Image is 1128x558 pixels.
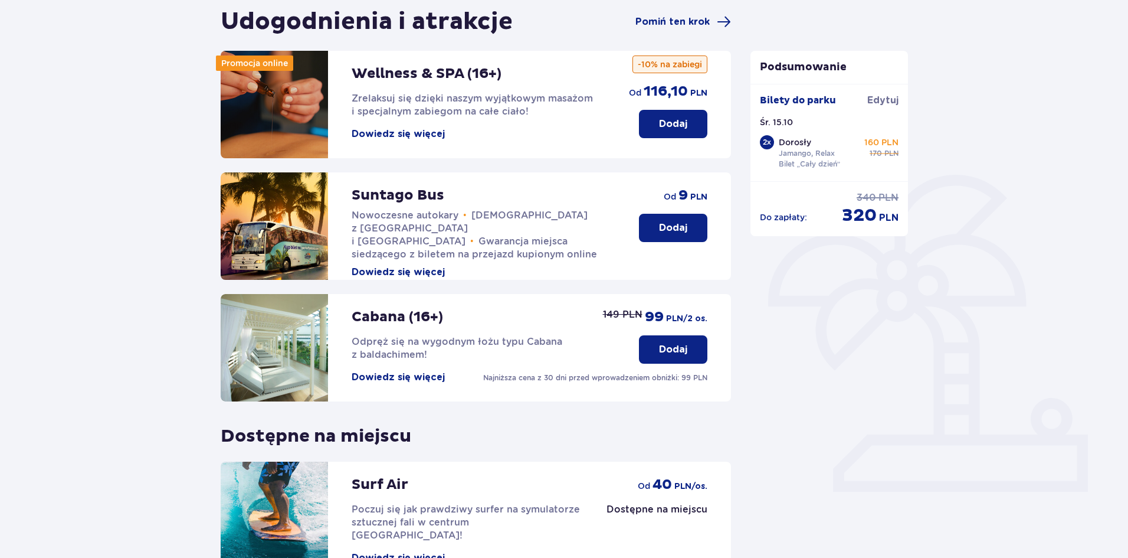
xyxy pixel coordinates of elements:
[221,7,513,37] h1: Udogodnienia i atrakcje
[652,476,672,494] span: 40
[639,214,707,242] button: Dodaj
[352,308,443,326] p: Cabana (16+)
[644,83,688,100] span: 116,10
[221,172,328,280] img: attraction
[352,336,562,360] span: Odpręż się na wygodnym łożu typu Cabana z baldachimem!
[352,476,408,494] p: Surf Air
[779,148,835,159] p: Jamango, Relax
[659,343,687,356] p: Dodaj
[678,187,688,204] span: 9
[606,503,707,516] p: Dostępne na miejscu
[879,211,899,224] span: PLN
[659,221,687,234] p: Dodaj
[674,481,707,492] span: PLN /os.
[632,56,707,73] p: -10% na zabiegi
[690,87,707,99] span: PLN
[483,373,707,383] p: Najniższa cena z 30 dni przed wprowadzeniem obniżki: 99 PLN
[842,204,877,227] span: 320
[603,308,642,321] p: 149 PLN
[760,211,807,223] p: Do zapłaty :
[352,210,458,221] span: Nowoczesne autokary
[470,236,474,247] span: •
[463,210,467,221] span: •
[779,159,841,169] p: Bilet „Cały dzień”
[645,308,664,326] span: 99
[760,116,793,128] p: Śr. 15.10
[779,136,811,148] p: Dorosły
[884,148,899,159] span: PLN
[352,65,501,83] p: Wellness & SPA (16+)
[857,191,876,204] span: 340
[221,51,328,158] img: attraction
[878,191,899,204] span: PLN
[221,416,411,448] p: Dostępne na miejscu
[221,294,328,402] img: attraction
[760,135,774,149] div: 2 x
[352,504,580,541] span: Poczuj się jak prawdziwy surfer na symulatorze sztucznej fali w centrum [GEOGRAPHIC_DATA]!
[352,210,588,247] span: [DEMOGRAPHIC_DATA] z [GEOGRAPHIC_DATA] i [GEOGRAPHIC_DATA]
[864,136,899,148] p: 160 PLN
[639,335,707,364] button: Dodaj
[750,60,909,74] p: Podsumowanie
[352,128,445,141] button: Dowiedz się więcej
[690,191,707,203] span: PLN
[352,93,593,117] span: Zrelaksuj się dzięki naszym wyjątkowym masażom i specjalnym zabiegom na całe ciało!
[760,94,836,107] p: Bilety do parku
[867,94,899,107] span: Edytuj
[352,371,445,384] button: Dowiedz się więcej
[666,313,707,325] span: PLN /2 os.
[659,118,687,130] p: Dodaj
[629,87,641,99] span: od
[638,480,650,492] span: od
[635,15,710,28] span: Pomiń ten krok
[216,56,293,71] div: Promocja online
[352,266,445,279] button: Dowiedz się więcej
[870,148,882,159] span: 170
[635,15,731,29] a: Pomiń ten krok
[664,191,676,203] span: od
[352,187,444,204] p: Suntago Bus
[639,110,707,138] button: Dodaj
